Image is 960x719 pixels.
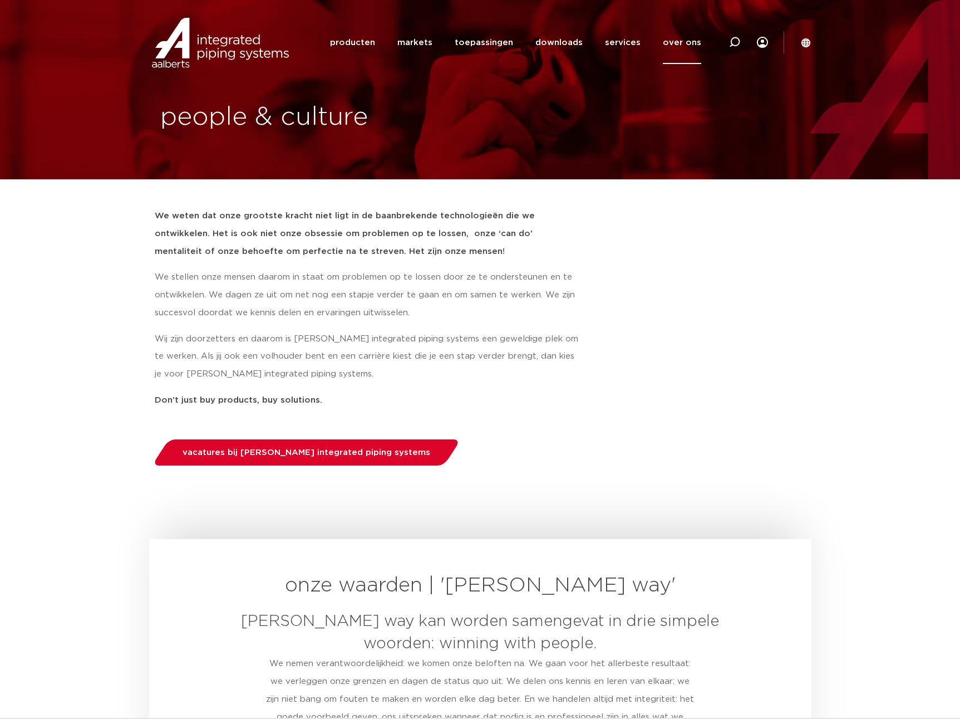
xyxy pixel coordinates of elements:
[155,212,535,256] strong: We weten dat onze grootste kracht niet ligt in de baanbrekende technologieën die we ontwikkelen. ...
[149,573,811,599] h2: onze waarden | '[PERSON_NAME] way'
[757,30,768,55] div: my IPS
[455,21,513,64] a: toepassingen
[605,21,641,64] a: services
[663,21,701,64] a: over ons
[235,610,725,655] h3: [PERSON_NAME] way kan worden samengevat in drie simpele woorden: winning with people.
[155,268,580,322] p: We stellen onze mensen daarom in staat om problemen op te lossen door ze te ondersteunen en te on...
[151,439,461,466] a: vacatures bij [PERSON_NAME] integrated piping systems
[155,330,580,384] p: Wij zijn doorzetters en daarom is [PERSON_NAME] integrated piping systems een geweldige plek om t...
[535,21,583,64] a: downloads
[397,21,432,64] a: markets
[160,100,475,135] h1: people & culture
[155,396,322,404] strong: Don’t just buy products, buy solutions.
[183,448,430,457] span: vacatures bij [PERSON_NAME] integrated piping systems
[330,21,701,64] nav: Menu
[330,21,375,64] a: producten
